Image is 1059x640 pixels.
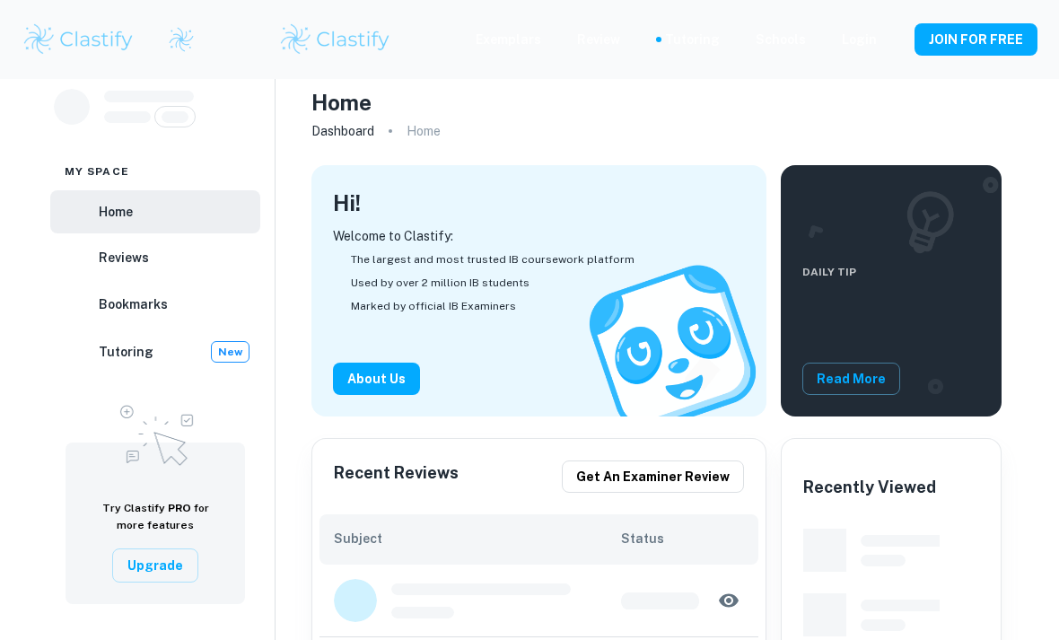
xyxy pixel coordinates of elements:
[99,248,149,267] h6: Reviews
[65,163,129,180] span: My space
[351,275,529,291] span: Used by over 2 million IB students
[351,251,635,267] span: The largest and most trusted IB coursework platform
[311,118,374,144] a: Dashboard
[168,26,195,53] img: Clastify logo
[50,237,260,280] a: Reviews
[278,22,392,57] img: Clastify logo
[891,35,900,44] button: Help and Feedback
[802,363,900,395] button: Read More
[99,202,133,222] h6: Home
[802,264,900,280] span: Daily Tip
[803,475,936,500] h6: Recently Viewed
[99,294,168,314] h6: Bookmarks
[407,121,441,141] p: Home
[99,342,153,362] h6: Tutoring
[562,460,744,493] button: Get an examiner review
[112,548,198,583] button: Upgrade
[50,283,260,326] a: Bookmarks
[87,500,223,534] h6: Try Clastify for more features
[333,187,361,219] h4: Hi !
[333,226,745,246] p: Welcome to Clastify:
[333,363,420,395] button: About Us
[311,86,372,118] h4: Home
[842,30,877,49] a: Login
[915,23,1037,56] button: JOIN FOR FREE
[110,394,200,471] img: Upgrade to Pro
[334,529,621,548] h6: Subject
[476,30,541,49] p: Exemplars
[157,26,195,53] a: Clastify logo
[334,460,459,493] h6: Recent Reviews
[50,190,260,233] a: Home
[665,30,720,49] a: Tutoring
[621,529,744,548] h6: Status
[50,329,260,374] a: TutoringNew
[168,502,191,514] span: PRO
[351,298,516,314] span: Marked by official IB Examiners
[577,30,620,49] p: Review
[756,30,806,49] a: Schools
[212,344,249,360] span: New
[22,22,136,57] img: Clastify logo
